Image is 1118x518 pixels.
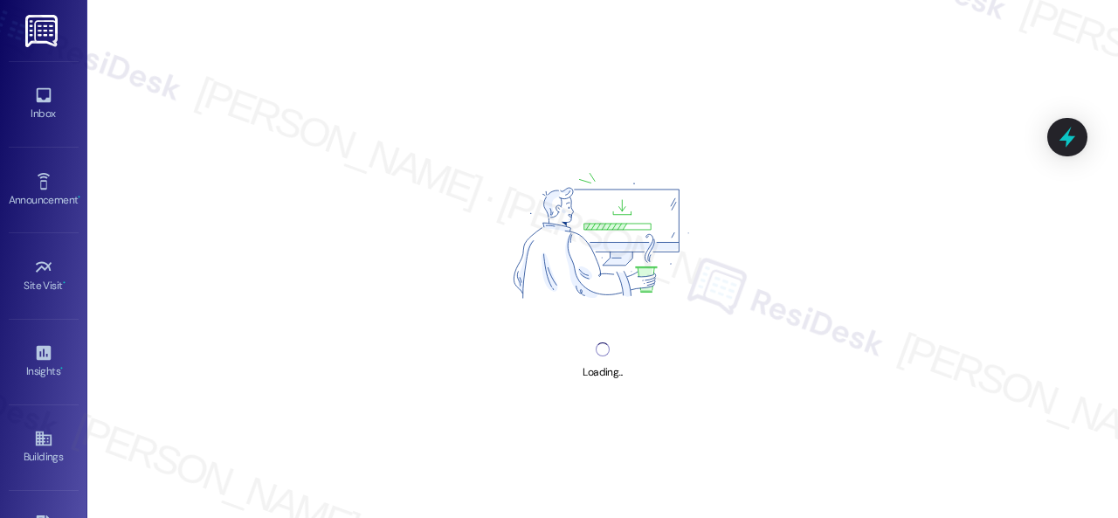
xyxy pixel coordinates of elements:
[63,277,66,289] span: •
[9,338,79,385] a: Insights •
[78,191,80,204] span: •
[9,252,79,300] a: Site Visit •
[9,424,79,471] a: Buildings
[583,363,622,382] div: Loading...
[25,15,61,47] img: ResiDesk Logo
[60,363,63,375] span: •
[9,80,79,128] a: Inbox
